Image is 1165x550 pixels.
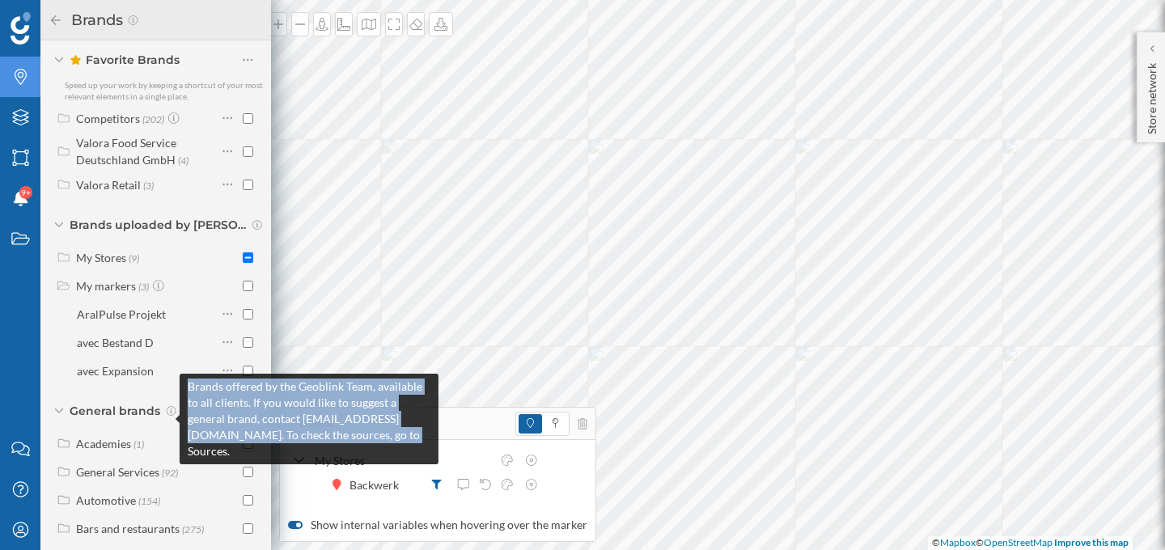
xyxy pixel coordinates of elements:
span: Brands uploaded by [PERSON_NAME] Holding AG [70,217,248,233]
div: Backwerk [349,476,407,493]
span: (275) [182,522,204,535]
label: Show internal variables when hovering over the marker [288,517,587,533]
div: Automotive [76,493,136,507]
span: (4) [178,153,189,167]
a: Improve this map [1054,536,1129,548]
span: (9) [129,251,139,264]
div: avec Bestand D [77,336,154,349]
span: (202) [142,112,164,125]
span: 9+ [21,184,31,201]
div: avec Expansion [77,364,154,378]
div: Valora Food Service Deutschland GmbH [76,136,176,167]
div: Competitors [76,112,140,125]
div: Academies [76,437,131,451]
img: Geoblink Logo [11,12,31,44]
span: (3) [143,178,154,192]
p: Store network [1144,57,1160,134]
div: Valora Retail [76,178,141,192]
span: Speed up your work by keeping a shortcut of your most relevant elements in a single place. [65,80,263,101]
span: (3) [138,279,149,293]
span: General brands [70,403,160,419]
div: General Services [76,465,159,479]
a: Mapbox [940,536,976,548]
div: My markers [76,279,136,293]
span: (154) [138,493,160,507]
div: My Stores [76,251,126,264]
div: © © [928,536,1133,550]
div: Bars and restaurants [76,522,180,535]
span: Favorite Brands [70,52,180,68]
h2: Brands [63,7,127,33]
span: (1) [133,437,144,451]
span: Brands offered by the Geoblink Team, available to all clients. If you would like to suggest a gen... [188,379,422,458]
span: (92) [162,465,178,479]
div: AralPulse Projekt [77,307,166,321]
span: Support [34,11,92,26]
a: OpenStreetMap [984,536,1053,548]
